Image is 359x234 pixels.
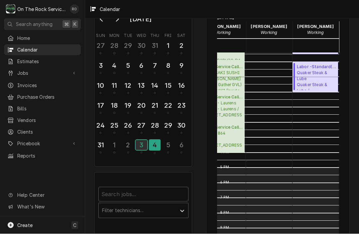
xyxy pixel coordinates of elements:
div: 13 [136,81,147,91]
th: Friday [162,31,175,39]
th: Wednesday [135,31,148,39]
div: 22 [163,101,173,111]
span: Job | Service Call ( Past Due ) [204,64,243,70]
div: RO [70,5,79,14]
span: Create [17,223,33,228]
div: 4 [149,140,161,151]
span: Labor -Standard ( Past Due ) [297,64,336,70]
button: Search anything⌘K [4,19,81,30]
span: Vendors [17,117,77,124]
div: 27 [95,41,106,51]
a: Bills [4,103,81,114]
div: 17 [95,101,106,111]
span: Comal 864 Comal [STREET_ADDRESS] [204,131,243,151]
th: Tuesday [121,31,135,39]
div: 23 [176,101,186,111]
span: Help Center [17,192,77,199]
div: Rich Ortega - Working [246,22,293,38]
div: Calendar Filters [98,181,188,225]
div: 6 [176,140,186,150]
span: Calendar [17,47,77,54]
div: 8 [163,61,173,71]
div: 16 [176,81,186,91]
div: 31 [150,41,160,51]
span: 6 PM [218,180,231,185]
div: 28 [109,41,119,51]
a: Go to Jobs [4,68,81,79]
div: [DATE] [127,14,154,25]
span: What's New [17,203,77,210]
strong: [PERSON_NAME] [251,24,287,29]
span: Clients [17,129,77,136]
div: Job | Service Call(Past Due)SAKI SAKI SUSHI & [PERSON_NAME] (inside Gather GVL)SAKI SAKI (inside ... [199,62,245,92]
span: Jobs [17,70,67,77]
span: ⌘ [64,21,69,28]
span: C [73,222,76,229]
div: 24 [95,121,106,131]
button: Go to next month [110,14,124,25]
div: 28 [150,121,160,131]
input: Search jobs... [98,187,188,202]
th: Monday [107,31,121,39]
div: 31 [95,140,106,150]
span: Estimates [17,58,77,65]
div: O [6,5,15,14]
span: 8 PM [218,210,231,216]
span: Invoices [17,82,77,89]
div: Calendar Day Picker [94,5,192,167]
span: 7 PM [219,195,231,200]
div: 5 [123,61,133,71]
div: [Service] Labor -Standard Quaker Steak & Lube Quaker Steak & Lube / 10 Chrome Dr, Greenville, SC ... [293,62,338,92]
div: 4 [109,61,119,71]
em: Working [261,30,277,35]
span: Pricebook [17,140,67,147]
span: Job | Service Call ( Upcoming ) [204,125,243,131]
span: Reports [17,153,77,160]
div: Job | Service Call(Upcoming)Comal 864Comal [STREET_ADDRESS] [199,123,245,153]
div: 7 [150,61,160,71]
div: Rich Ortega's Avatar [70,5,79,14]
div: 21 [150,101,160,111]
span: Home [17,35,77,42]
div: 30 [176,121,186,131]
div: 12 [123,81,133,91]
strong: [PERSON_NAME] [297,24,334,29]
div: Todd Brady - Working [293,22,339,38]
span: 9 PM [218,225,231,231]
span: Big Air - Laurens Big Air - Laurens / [STREET_ADDRESS] [204,100,243,121]
div: 20 [136,101,147,111]
div: 15 [163,81,173,91]
div: Job | Service Call(Upcoming)Big Air - LaurensBig Air - Laurens / [STREET_ADDRESS] [199,92,245,123]
span: 5 PM [218,165,231,170]
div: Labor -Standard(Past Due)Quaker Steak & LubeQuaker Steak & Lube / [STREET_ADDRESS] [293,62,338,92]
div: On The Rock Services's Avatar [6,5,15,14]
span: Bills [17,105,77,112]
div: On The Rock Services [17,6,66,13]
div: 5 [163,140,173,150]
a: Calendar [4,45,81,56]
div: [Service] Job | Service Call Big Air - Laurens Big Air - Laurens / 1500 W Main St, Laurens, SC 29... [199,92,245,123]
div: 3 [95,61,106,71]
a: Purchase Orders [4,92,81,103]
div: 2 [176,41,186,51]
a: Invoices [4,80,81,91]
div: 1 [163,41,173,51]
th: Saturday [175,31,188,39]
div: 25 [109,121,119,131]
em: Working [307,30,324,35]
span: Quaker Steak & Lube Quaker Steak & Lube / [STREET_ADDRESS] [297,70,336,90]
div: 26 [123,121,133,131]
div: 30 [136,41,147,51]
span: SAKI SAKI SUSHI & [PERSON_NAME] (inside Gather GVL) SAKI SAKI (inside Gather GVL) / [STREET_ADDRESS] [204,70,243,90]
div: 14 [150,81,160,91]
div: 10 [95,81,106,91]
a: Home [4,33,81,44]
span: K [73,21,76,28]
a: Go to What's New [4,201,81,212]
th: Thursday [148,31,162,39]
div: 29 [123,41,133,51]
div: 6 [136,61,147,71]
span: Purchase Orders [17,94,77,101]
a: Estimates [4,56,81,67]
button: Go to previous month [95,14,108,25]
